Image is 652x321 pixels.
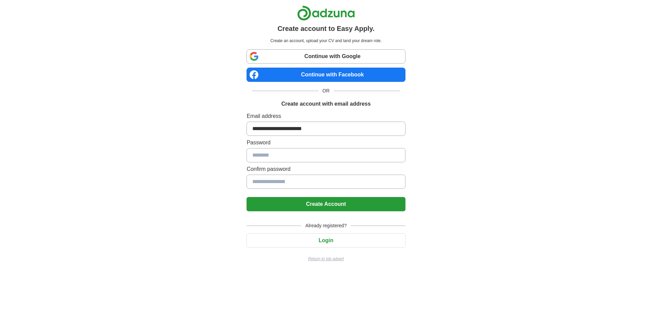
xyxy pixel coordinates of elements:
a: Continue with Facebook [247,68,405,82]
img: Adzuna logo [297,5,355,21]
a: Return to job advert [247,256,405,262]
p: Create an account, upload your CV and land your dream role. [248,38,404,44]
label: Password [247,139,405,147]
h1: Create account with email address [281,100,370,108]
button: Login [247,233,405,248]
label: Confirm password [247,165,405,173]
span: Already registered? [301,222,350,229]
h1: Create account to Easy Apply. [277,23,375,34]
a: Continue with Google [247,49,405,64]
a: Login [247,237,405,243]
span: OR [319,87,334,94]
label: Email address [247,112,405,120]
button: Create Account [247,197,405,211]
